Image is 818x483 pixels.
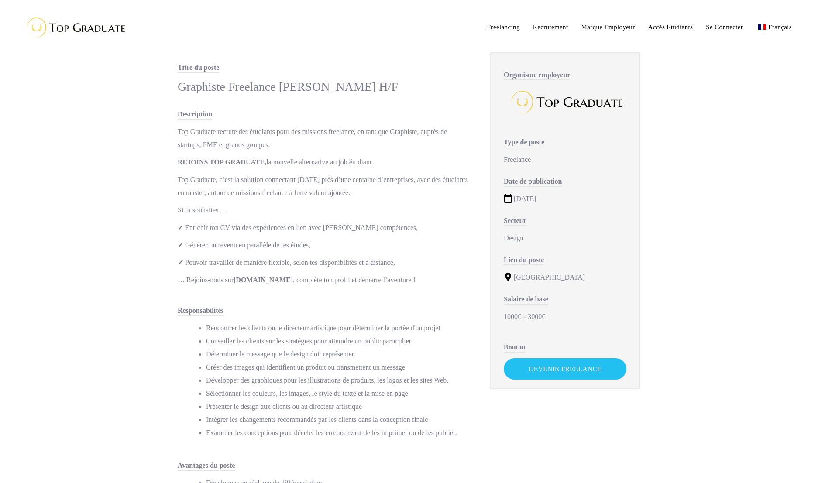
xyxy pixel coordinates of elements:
[178,125,472,151] p: Top Graduate recrute des étudiants pour des missions freelance, en tant que Graphiste, auprès de ...
[234,276,293,284] strong: [DOMAIN_NAME]
[504,358,626,380] a: Devenir Freelance
[178,110,212,120] span: Description
[504,343,526,353] span: Bouton
[178,173,472,199] p: Top Graduate, c’est la solution connectant [DATE] près d’une centaine d’entreprises, avec des étu...
[178,239,472,252] p: ✔ Générer un revenu en parallèle de tes études,
[178,274,472,287] p: … Rejoins-nous sur , complète ton profil et démarre l’aventure !
[504,256,544,265] span: Lieu du poste
[506,86,624,118] img: Top Graduate
[206,322,472,335] li: Rencontrer les clients ou le directeur artistique pour déterminer la portée d'un projet
[768,24,792,31] span: Français
[504,271,626,284] div: [GEOGRAPHIC_DATA]
[206,426,472,439] li: Examiner les conceptions pour déceler les erreurs avant de les imprimer ou de les publier.
[206,387,472,400] li: Sélectionner les couleurs, les images, le style du texte et la mise en page
[178,64,219,73] span: Titre du poste
[648,24,693,31] span: Accès Etudiants
[523,313,526,320] span: -
[206,335,472,348] li: Conseiller les clients sur les stratégies pour atteindre un public particulier
[504,138,544,147] span: Type de poste
[504,192,626,206] div: [DATE]
[706,24,743,31] span: Se Connecter
[178,307,224,316] span: Responsabilités
[504,153,626,166] div: Freelance
[504,217,526,226] span: Secteur
[206,348,472,361] li: Déterminer le message que le design doit représenter
[581,24,635,31] span: Marque Employeur
[758,24,766,30] img: Français
[178,462,235,471] span: Avantages du poste
[178,256,472,269] p: ✔ Pouvoir travailler de manière flexible, selon tes disponibilités et à distance,
[206,374,472,387] li: Développer des graphiques pour les illustrations de produits, les logos et les sites Web.
[178,158,266,166] strong: REJOINS TOP GRADUATE,
[178,156,472,169] p: la nouvelle alternative au job étudiant.
[487,24,520,31] span: Freelancing
[206,413,472,426] li: Intégrer les changements recommandés par les clients dans la conception finale
[504,310,626,323] div: 1000€ 3000€
[178,79,472,95] div: Graphiste Freelance [PERSON_NAME] H/F
[504,178,562,187] span: Date de publication
[504,232,626,245] div: Design
[533,24,568,31] span: Recrutement
[206,400,472,413] li: Présenter le design aux clients ou au directeur artistique
[178,204,472,217] p: Si tu souhaites…
[504,295,548,305] span: Salaire de base
[20,13,129,41] img: Top Graduate
[178,221,472,234] p: ✔ Enrichir ton CV via des expériences en lien avec [PERSON_NAME] compétences,
[504,71,570,80] span: Organisme employeur
[206,361,472,374] li: Créer des images qui identifient un produit ou transmettent un message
